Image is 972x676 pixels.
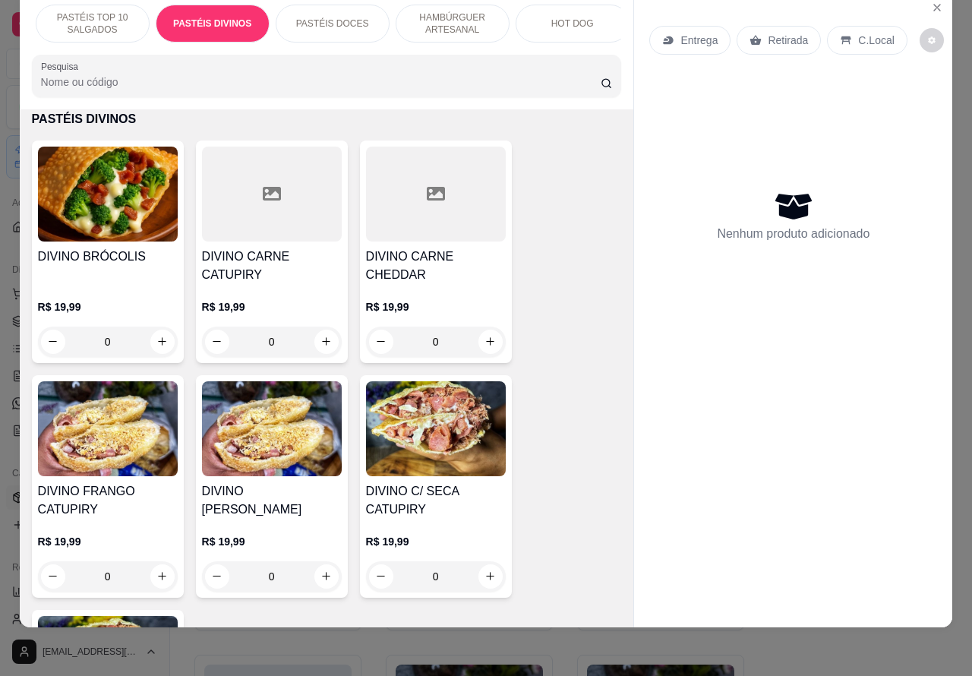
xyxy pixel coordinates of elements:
p: R$ 19,99 [366,534,506,549]
p: R$ 19,99 [202,534,342,549]
p: C.Local [858,33,894,48]
label: Pesquisa [41,60,84,73]
p: Nenhum produto adicionado [717,225,869,243]
h4: DIVINO BRÓCOLIS [38,248,178,266]
h4: DIVINO C/ SECA CATUPIRY [366,482,506,519]
p: Retirada [768,33,808,48]
input: Pesquisa [41,74,601,90]
img: product-image [202,381,342,476]
p: PASTÉIS TOP 10 SALGADOS [49,11,137,36]
p: HAMBÚRGUER ARTESANAL [409,11,497,36]
h4: DIVINO CARNE CHEDDAR [366,248,506,284]
p: R$ 19,99 [38,534,178,549]
p: PASTÉIS DOCES [296,17,369,30]
p: R$ 19,99 [38,299,178,314]
button: decrease-product-quantity [920,28,944,52]
img: product-image [366,381,506,476]
p: R$ 19,99 [366,299,506,314]
img: product-image [38,381,178,476]
p: PASTÉIS DIVINOS [32,110,622,128]
img: product-image [38,147,178,242]
p: R$ 19,99 [202,299,342,314]
p: Entrega [680,33,718,48]
h4: DIVINO FRANGO CATUPIRY [38,482,178,519]
h4: DIVINO CARNE CATUPIRY [202,248,342,284]
p: PASTÉIS DIVINOS [173,17,251,30]
h4: DIVINO [PERSON_NAME] [202,482,342,519]
p: HOT DOG [551,17,594,30]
